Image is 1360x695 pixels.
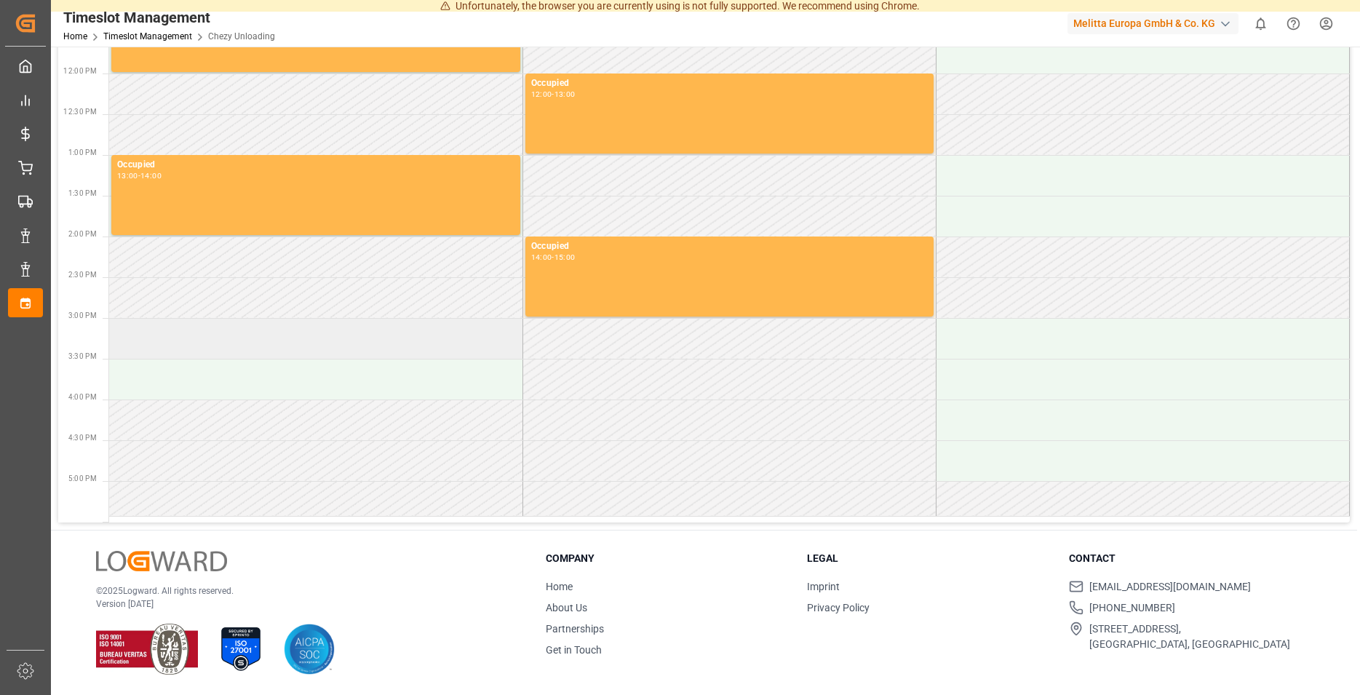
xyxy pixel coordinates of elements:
[68,311,97,319] span: 3:00 PM
[531,76,928,91] div: Occupied
[546,551,789,566] h3: Company
[63,67,97,75] span: 12:00 PM
[140,172,162,179] div: 14:00
[68,393,97,401] span: 4:00 PM
[103,31,192,41] a: Timeslot Management
[68,148,97,156] span: 1:00 PM
[68,434,97,442] span: 4:30 PM
[546,581,573,592] a: Home
[68,474,97,482] span: 5:00 PM
[96,551,227,572] img: Logward Logo
[63,7,275,28] div: Timeslot Management
[546,644,602,656] a: Get in Touch
[1069,551,1312,566] h3: Contact
[96,624,198,675] img: ISO 9001 & ISO 14001 Certification
[1089,600,1175,616] span: [PHONE_NUMBER]
[68,230,97,238] span: 2:00 PM
[1089,621,1290,652] span: [STREET_ADDRESS], [GEOGRAPHIC_DATA], [GEOGRAPHIC_DATA]
[531,91,552,98] div: 12:00
[807,581,840,592] a: Imprint
[552,91,554,98] div: -
[546,602,587,613] a: About Us
[68,271,97,279] span: 2:30 PM
[68,189,97,197] span: 1:30 PM
[531,239,928,254] div: Occupied
[284,624,335,675] img: AICPA SOC
[546,623,604,635] a: Partnerships
[554,91,576,98] div: 13:00
[1067,13,1238,34] div: Melitta Europa GmbH & Co. KG
[807,602,870,613] a: Privacy Policy
[117,158,514,172] div: Occupied
[63,108,97,116] span: 12:30 PM
[96,597,509,611] p: Version [DATE]
[1244,7,1277,40] button: show 0 new notifications
[1089,579,1251,595] span: [EMAIL_ADDRESS][DOMAIN_NAME]
[215,624,266,675] img: ISO 27001 Certification
[1067,9,1244,37] button: Melitta Europa GmbH & Co. KG
[63,31,87,41] a: Home
[807,551,1050,566] h3: Legal
[96,584,509,597] p: © 2025 Logward. All rights reserved.
[552,254,554,261] div: -
[68,352,97,360] span: 3:30 PM
[117,172,138,179] div: 13:00
[554,254,576,261] div: 15:00
[1277,7,1310,40] button: Help Center
[138,172,140,179] div: -
[531,254,552,261] div: 14:00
